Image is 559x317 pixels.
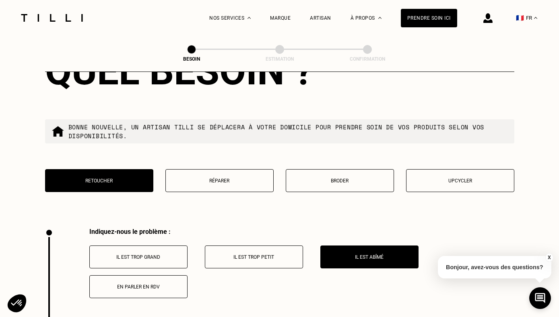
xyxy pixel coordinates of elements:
button: Il est trop petit [205,245,303,268]
p: Upcycler [410,178,510,184]
div: Besoin [151,56,232,62]
span: 🇫🇷 [516,14,524,22]
img: Menu déroulant [248,17,251,19]
img: icône connexion [483,13,493,23]
button: Retoucher [45,169,153,192]
div: Estimation [239,56,320,62]
p: Broder [290,178,390,184]
div: Confirmation [327,56,408,62]
p: En parler en RDV [94,284,183,290]
p: Il est abîmé [325,254,414,260]
button: X [545,253,553,262]
a: Marque [270,15,291,21]
img: Logo du service de couturière Tilli [18,14,86,22]
button: Upcycler [406,169,514,192]
p: Bonjour, avez-vous des questions? [438,256,551,278]
img: Menu déroulant à propos [378,17,382,19]
p: Bonne nouvelle, un artisan tilli se déplacera à votre domicile pour prendre soin de vos produits ... [68,123,508,140]
p: Il est trop grand [94,254,183,260]
button: Il est abîmé [320,245,419,268]
button: En parler en RDV [89,275,188,298]
button: Il est trop grand [89,245,188,268]
a: Prendre soin ici [401,9,457,27]
p: Retoucher [50,178,149,184]
button: Réparer [165,169,274,192]
div: Indiquez-nous le problème : [89,228,514,235]
button: Broder [286,169,394,192]
img: menu déroulant [534,17,537,19]
a: Artisan [310,15,331,21]
img: commande à domicile [52,125,64,138]
p: Il est trop petit [209,254,299,260]
p: Réparer [170,178,269,184]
